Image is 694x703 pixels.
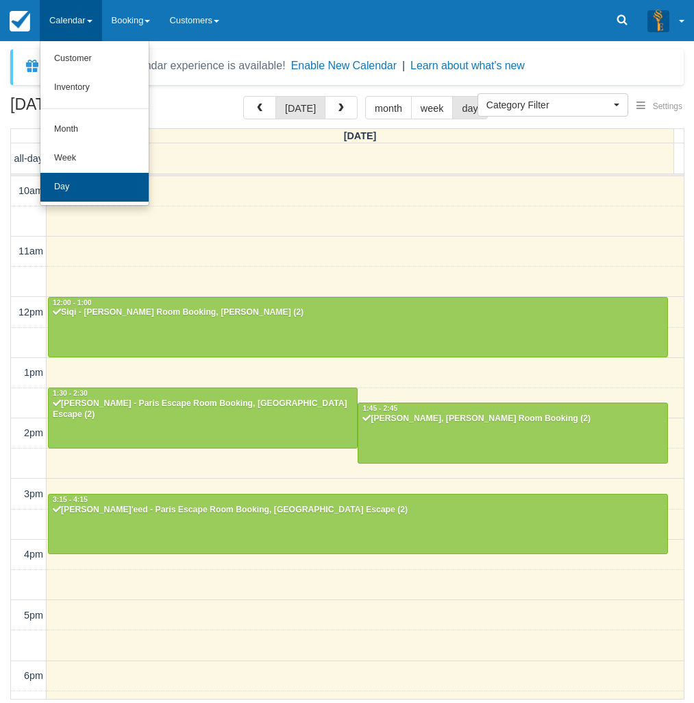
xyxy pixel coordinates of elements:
a: Month [40,115,149,144]
button: month [365,96,412,119]
div: [PERSON_NAME]'eed - Paris Escape Room Booking, [GEOGRAPHIC_DATA] Escape (2) [52,505,664,516]
span: Settings [653,102,682,111]
button: Settings [628,97,691,117]
a: Day [40,173,149,202]
span: Category Filter [486,98,610,112]
span: 1:30 - 2:30 [53,390,88,397]
span: 12:00 - 1:00 [53,299,92,307]
a: 1:45 - 2:45[PERSON_NAME], [PERSON_NAME] Room Booking (2) [358,403,667,463]
a: Learn about what's new [410,60,525,71]
span: 1pm [24,367,43,378]
span: 1:45 - 2:45 [362,405,397,412]
span: 11am [18,246,43,257]
button: Enable New Calendar [291,59,397,73]
span: 2pm [24,427,43,438]
a: Customer [40,45,149,73]
span: 4pm [24,549,43,560]
button: [DATE] [275,96,325,119]
div: Siqi - [PERSON_NAME] Room Booking, [PERSON_NAME] (2) [52,307,664,318]
span: 12pm [18,307,43,318]
span: 3pm [24,488,43,499]
span: 5pm [24,610,43,621]
a: Inventory [40,73,149,102]
span: 10am [18,185,43,196]
img: A3 [647,10,669,32]
ul: Calendar [40,41,149,206]
div: [PERSON_NAME] - Paris Escape Room Booking, [GEOGRAPHIC_DATA] Escape (2) [52,398,354,420]
button: Category Filter [478,93,628,117]
h2: [DATE] [10,96,184,121]
button: week [411,96,454,119]
span: [DATE] [344,130,377,141]
img: checkfront-main-nav-mini-logo.png [10,11,30,32]
span: all-day [14,153,43,164]
span: | [402,60,405,71]
span: 6pm [24,670,43,681]
a: 1:30 - 2:30[PERSON_NAME] - Paris Escape Room Booking, [GEOGRAPHIC_DATA] Escape (2) [48,388,358,448]
button: day [452,96,487,119]
span: 3:15 - 4:15 [53,496,88,503]
a: Week [40,144,149,173]
a: 12:00 - 1:00Siqi - [PERSON_NAME] Room Booking, [PERSON_NAME] (2) [48,297,668,357]
div: [PERSON_NAME], [PERSON_NAME] Room Booking (2) [362,414,663,425]
a: 3:15 - 4:15[PERSON_NAME]'eed - Paris Escape Room Booking, [GEOGRAPHIC_DATA] Escape (2) [48,494,668,554]
div: A new Booking Calendar experience is available! [46,58,286,74]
